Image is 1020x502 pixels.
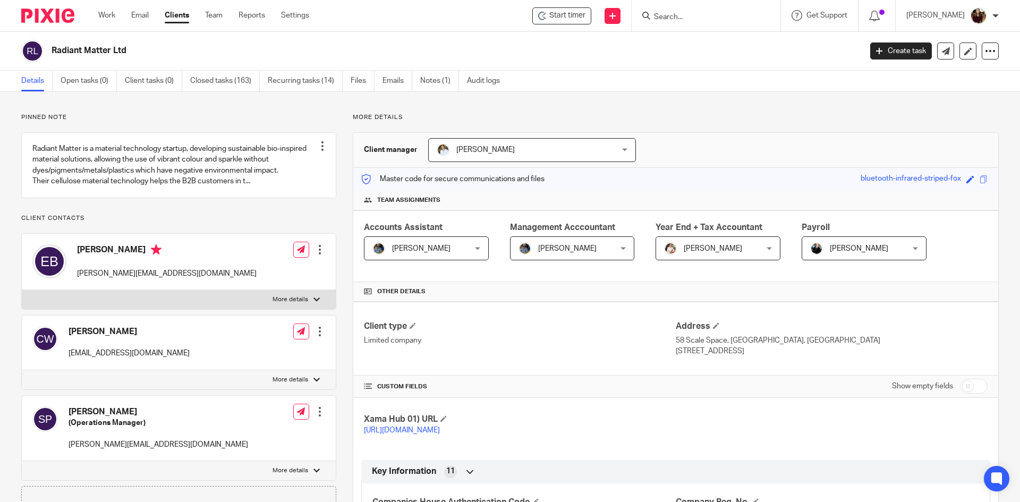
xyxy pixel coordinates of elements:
a: [URL][DOMAIN_NAME] [364,427,440,434]
span: Accounts Assistant [364,223,443,232]
a: Closed tasks (163) [190,71,260,91]
a: Files [351,71,375,91]
div: bluetooth-infrared-striped-fox [861,173,961,185]
h5: (Operations Manager) [69,418,248,428]
p: Client contacts [21,214,336,223]
a: Notes (1) [420,71,459,91]
img: Kayleigh%20Henson.jpeg [664,242,677,255]
span: [PERSON_NAME] [392,245,450,252]
p: More details [353,113,999,122]
a: Emails [382,71,412,91]
p: More details [273,466,308,475]
a: Recurring tasks (14) [268,71,343,91]
img: svg%3E [32,326,58,352]
h3: Client manager [364,144,418,155]
p: [PERSON_NAME][EMAIL_ADDRESS][DOMAIN_NAME] [77,268,257,279]
p: Master code for secure communications and files [361,174,545,184]
p: 58 Scale Space, [GEOGRAPHIC_DATA], [GEOGRAPHIC_DATA] [676,335,988,346]
span: Management Acccountant [510,223,615,232]
a: Audit logs [467,71,508,91]
a: Open tasks (0) [61,71,117,91]
p: [EMAIL_ADDRESS][DOMAIN_NAME] [69,348,190,359]
p: [STREET_ADDRESS] [676,346,988,356]
span: Payroll [802,223,830,232]
span: Year End + Tax Accountant [656,223,762,232]
img: svg%3E [32,244,66,278]
span: Other details [377,287,426,296]
a: Team [205,10,223,21]
h4: [PERSON_NAME] [77,244,257,258]
img: nicky-partington.jpg [810,242,823,255]
a: Work [98,10,115,21]
span: Key Information [372,466,436,477]
span: Start timer [549,10,585,21]
span: Team assignments [377,196,440,205]
img: svg%3E [21,40,44,62]
a: Clients [165,10,189,21]
p: Limited company [364,335,676,346]
a: Email [131,10,149,21]
p: More details [273,376,308,384]
a: Details [21,71,53,91]
a: Create task [870,42,932,59]
img: Pixie [21,8,74,23]
p: Pinned note [21,113,336,122]
img: Jaskaran%20Singh.jpeg [518,242,531,255]
i: Primary [151,244,161,255]
h2: Radiant Matter Ltd [52,45,694,56]
input: Search [653,13,749,22]
a: Settings [281,10,309,21]
a: Reports [239,10,265,21]
h4: Xama Hub 01) URL [364,414,676,425]
img: sarah-royle.jpg [437,143,449,156]
h4: Client type [364,321,676,332]
h4: CUSTOM FIELDS [364,382,676,391]
span: [PERSON_NAME] [456,146,515,154]
span: Get Support [806,12,847,19]
span: 11 [446,466,455,477]
img: svg%3E [32,406,58,432]
p: [PERSON_NAME] [906,10,965,21]
img: MaxAcc_Sep21_ElliDeanPhoto_030.jpg [970,7,987,24]
div: Radiant Matter Ltd [532,7,591,24]
p: [PERSON_NAME][EMAIL_ADDRESS][DOMAIN_NAME] [69,439,248,450]
h4: Address [676,321,988,332]
span: [PERSON_NAME] [684,245,742,252]
p: More details [273,295,308,304]
span: [PERSON_NAME] [538,245,597,252]
span: [PERSON_NAME] [830,245,888,252]
label: Show empty fields [892,381,953,392]
img: Jaskaran%20Singh.jpeg [372,242,385,255]
a: Client tasks (0) [125,71,182,91]
h4: [PERSON_NAME] [69,326,190,337]
h4: [PERSON_NAME] [69,406,248,418]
